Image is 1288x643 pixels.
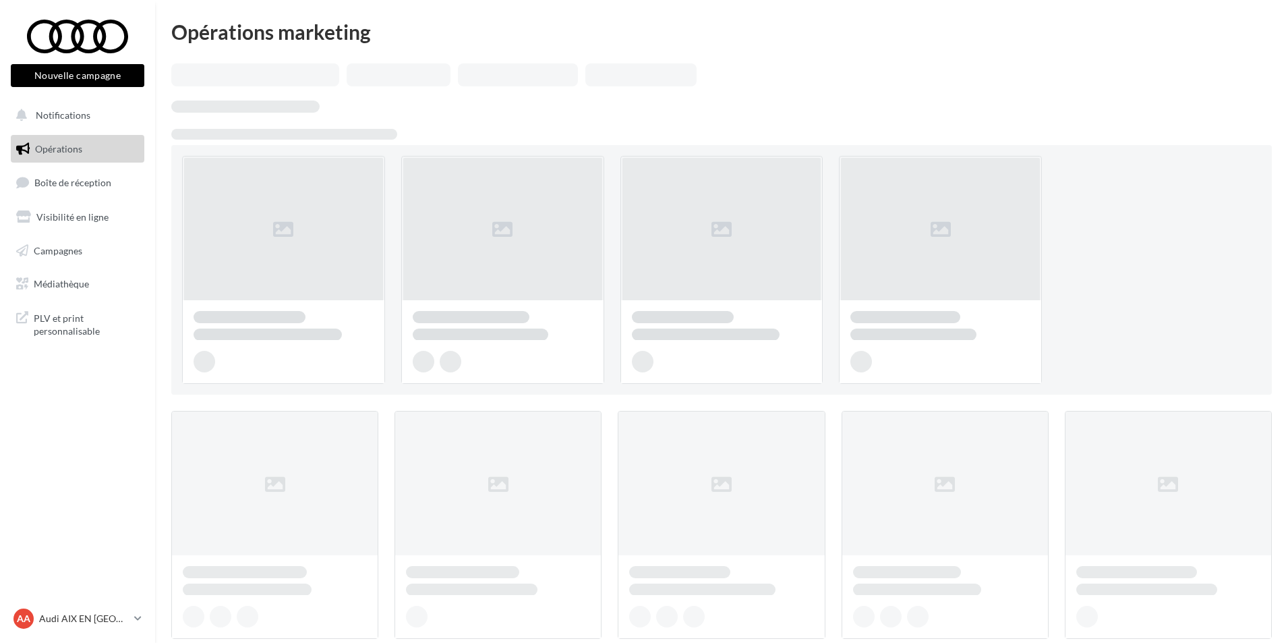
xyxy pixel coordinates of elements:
span: AA [17,612,30,625]
a: PLV et print personnalisable [8,304,147,343]
span: Boîte de réception [34,177,111,188]
span: PLV et print personnalisable [34,309,139,338]
p: Audi AIX EN [GEOGRAPHIC_DATA] [39,612,129,625]
span: Médiathèque [34,278,89,289]
a: Visibilité en ligne [8,203,147,231]
span: Visibilité en ligne [36,211,109,223]
a: Campagnes [8,237,147,265]
a: Boîte de réception [8,168,147,197]
button: Notifications [8,101,142,130]
a: Médiathèque [8,270,147,298]
div: Opérations marketing [171,22,1272,42]
span: Campagnes [34,244,82,256]
span: Notifications [36,109,90,121]
span: Opérations [35,143,82,155]
a: AA Audi AIX EN [GEOGRAPHIC_DATA] [11,606,144,632]
a: Opérations [8,135,147,163]
button: Nouvelle campagne [11,64,144,87]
